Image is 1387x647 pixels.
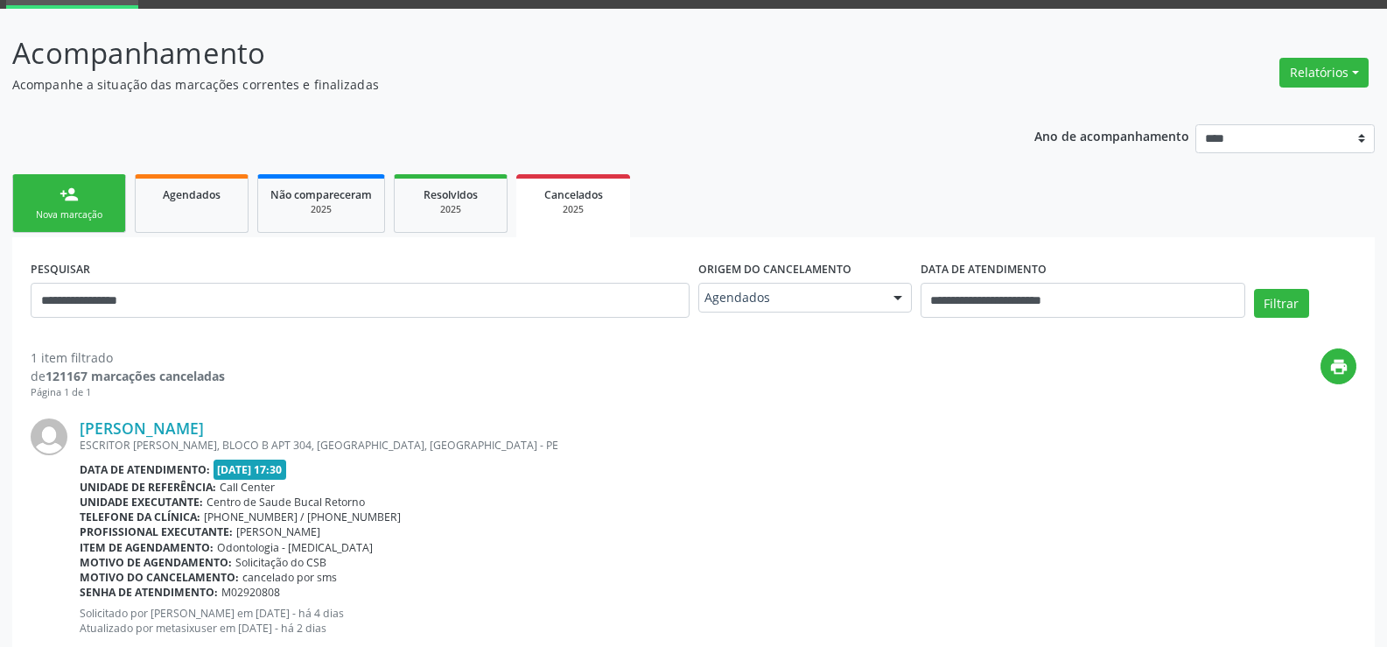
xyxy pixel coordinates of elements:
[163,187,221,202] span: Agendados
[220,480,275,495] span: Call Center
[31,348,225,367] div: 1 item filtrado
[544,187,603,202] span: Cancelados
[1254,289,1309,319] button: Filtrar
[25,208,113,222] div: Nova marcação
[80,540,214,555] b: Item de agendamento:
[221,585,280,600] span: M02920808
[31,418,67,455] img: img
[217,540,373,555] span: Odontologia - [MEDICAL_DATA]
[204,510,401,524] span: [PHONE_NUMBER] / [PHONE_NUMBER]
[80,510,200,524] b: Telefone da clínica:
[80,438,1356,453] div: ESCRITOR [PERSON_NAME], BLOCO B APT 304, [GEOGRAPHIC_DATA], [GEOGRAPHIC_DATA] - PE
[1320,348,1356,384] button: print
[80,462,210,477] b: Data de atendimento:
[80,585,218,600] b: Senha de atendimento:
[529,203,618,216] div: 2025
[80,495,203,510] b: Unidade executante:
[235,555,326,570] span: Solicitação do CSB
[31,385,225,400] div: Página 1 de 1
[214,460,287,480] span: [DATE] 17:30
[424,187,478,202] span: Resolvidos
[80,418,204,438] a: [PERSON_NAME]
[1279,58,1369,88] button: Relatórios
[31,367,225,385] div: de
[46,368,225,384] strong: 121167 marcações canceladas
[80,480,216,495] b: Unidade de referência:
[242,570,337,585] span: cancelado por sms
[704,289,876,306] span: Agendados
[207,495,365,510] span: Centro de Saude Bucal Retorno
[12,75,966,94] p: Acompanhe a situação das marcações correntes e finalizadas
[921,256,1047,283] label: DATA DE ATENDIMENTO
[12,32,966,75] p: Acompanhamento
[60,185,79,204] div: person_add
[407,203,494,216] div: 2025
[1034,124,1189,146] p: Ano de acompanhamento
[698,256,851,283] label: Origem do cancelamento
[236,524,320,539] span: [PERSON_NAME]
[80,570,239,585] b: Motivo do cancelamento:
[80,524,233,539] b: Profissional executante:
[270,187,372,202] span: Não compareceram
[1329,357,1348,376] i: print
[31,256,90,283] label: PESQUISAR
[80,555,232,570] b: Motivo de agendamento:
[80,606,1356,636] p: Solicitado por [PERSON_NAME] em [DATE] - há 4 dias Atualizado por metasixuser em [DATE] - há 2 dias
[270,203,372,216] div: 2025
